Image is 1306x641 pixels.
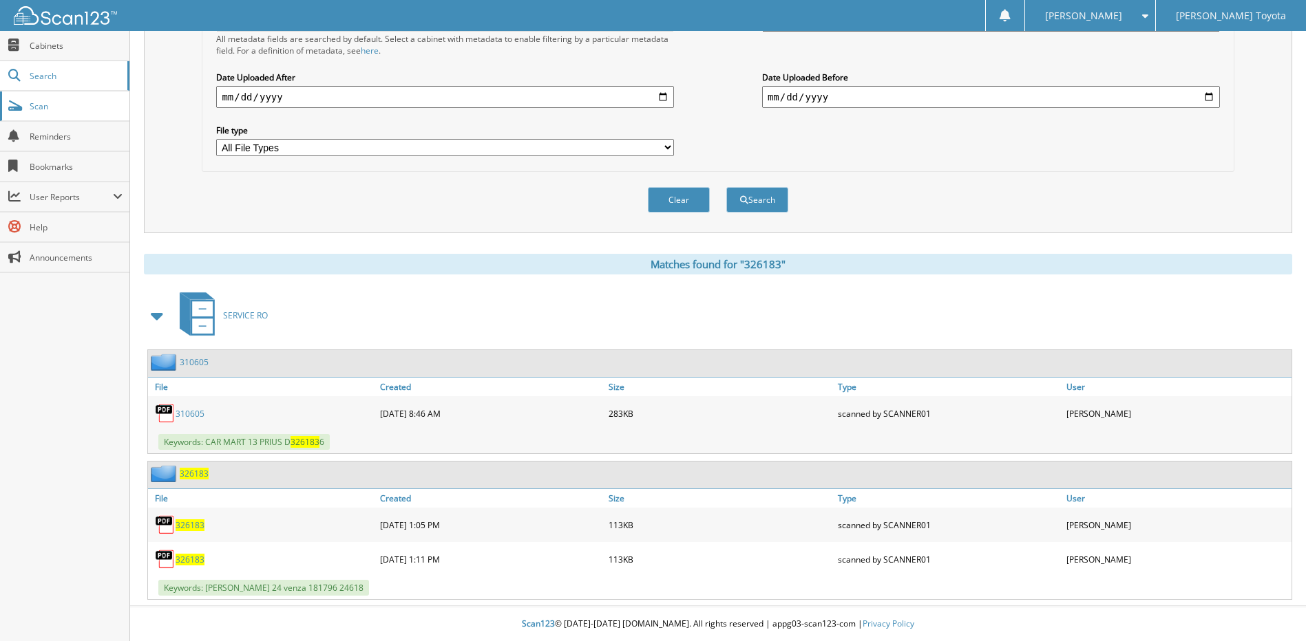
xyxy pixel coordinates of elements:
span: User Reports [30,191,113,203]
span: 326183 [291,436,319,448]
img: folder2.png [151,465,180,482]
div: [PERSON_NAME] [1063,511,1292,539]
label: Date Uploaded Before [762,72,1220,83]
span: Search [30,70,120,82]
button: Search [726,187,788,213]
span: Cabinets [30,40,123,52]
span: Keywords: CAR MART 13 PRIUS D 6 [158,434,330,450]
a: User [1063,489,1292,508]
a: here [361,45,379,56]
a: 326183 [176,554,204,565]
div: All metadata fields are searched by default. Select a cabinet with metadata to enable filtering b... [216,33,674,56]
a: File [148,489,377,508]
span: Reminders [30,131,123,142]
a: 310605 [180,356,209,368]
img: scan123-logo-white.svg [14,6,117,25]
div: scanned by SCANNER01 [834,545,1063,573]
input: start [216,86,674,108]
input: end [762,86,1220,108]
a: 326183 [180,468,209,479]
span: Scan123 [522,618,555,629]
label: Date Uploaded After [216,72,674,83]
div: 113KB [605,511,834,539]
img: folder2.png [151,354,180,371]
div: [DATE] 1:05 PM [377,511,605,539]
img: PDF.png [155,514,176,535]
a: User [1063,378,1292,396]
span: Help [30,221,123,233]
div: [PERSON_NAME] [1063,400,1292,427]
button: Clear [648,187,710,213]
span: Keywords: [PERSON_NAME] 24 venza 181796 24618 [158,580,369,596]
a: Created [377,489,605,508]
a: Type [834,489,1063,508]
a: Size [605,489,834,508]
div: [PERSON_NAME] [1063,545,1292,573]
div: 113KB [605,545,834,573]
span: [PERSON_NAME] Toyota [1176,12,1286,20]
a: Privacy Policy [863,618,914,629]
a: 326183 [176,519,204,531]
span: [PERSON_NAME] [1045,12,1122,20]
div: scanned by SCANNER01 [834,400,1063,427]
a: SERVICE RO [171,288,268,343]
div: [DATE] 8:46 AM [377,400,605,427]
div: Matches found for "326183" [144,254,1292,274]
a: File [148,378,377,396]
span: Announcements [30,252,123,263]
span: Bookmarks [30,161,123,173]
img: PDF.png [155,549,176,569]
a: Type [834,378,1063,396]
label: File type [216,124,674,136]
a: 310605 [176,408,204,420]
div: [DATE] 1:11 PM [377,545,605,573]
div: © [DATE]-[DATE] [DOMAIN_NAME]. All rights reserved | appg03-scan123-com | [130,607,1306,641]
div: 283KB [605,400,834,427]
div: scanned by SCANNER01 [834,511,1063,539]
span: Scan [30,100,123,112]
a: Created [377,378,605,396]
img: PDF.png [155,403,176,424]
a: Size [605,378,834,396]
span: SERVICE RO [223,309,268,321]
